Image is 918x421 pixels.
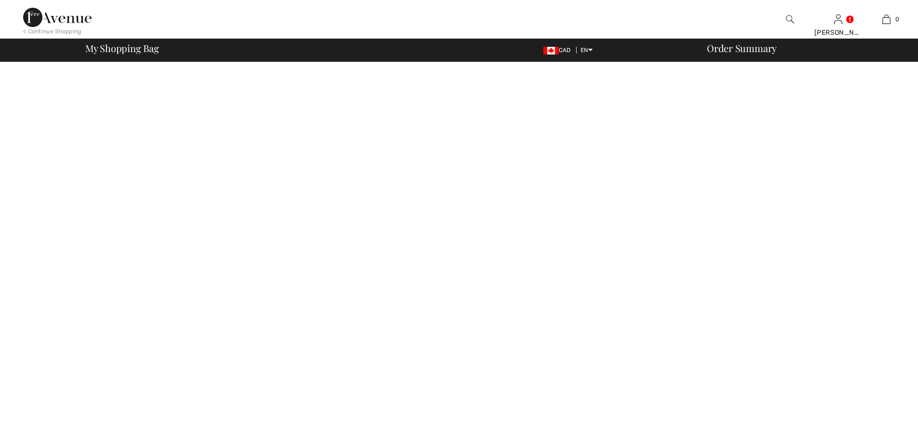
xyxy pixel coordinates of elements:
div: < Continue Shopping [23,27,81,36]
img: My Bag [882,14,891,25]
span: CAD [543,47,575,54]
img: My Info [834,14,842,25]
div: Order Summary [695,43,912,53]
div: [PERSON_NAME] [814,27,862,38]
span: My Shopping Bag [85,43,159,53]
a: Sign In [834,14,842,24]
span: 0 [895,15,899,24]
a: 0 [863,14,910,25]
img: Canadian Dollar [543,47,559,54]
span: EN [580,47,593,54]
img: search the website [786,14,794,25]
img: 1ère Avenue [23,8,92,27]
